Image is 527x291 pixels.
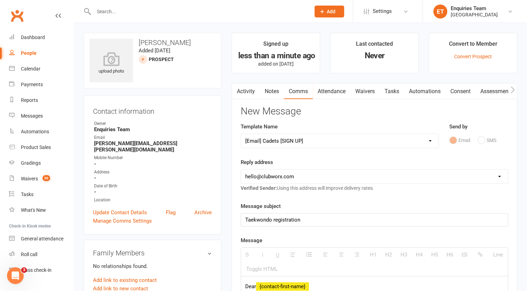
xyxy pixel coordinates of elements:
[21,207,46,213] div: What's New
[445,83,475,99] a: Consent
[90,39,215,46] h3: [PERSON_NAME]
[139,47,170,54] time: Added [DATE]
[21,97,38,103] div: Reports
[93,217,152,225] a: Manage Comms Settings
[94,161,212,167] strong: -
[7,267,24,284] iframe: Intercom live chat
[21,252,37,257] div: Roll call
[21,176,38,181] div: Waivers
[337,52,412,59] div: Never
[350,83,380,99] a: Waivers
[94,126,212,133] strong: Enquiries Team
[94,183,212,189] div: Date of Birth
[93,276,157,284] a: Add link to existing contact
[356,39,393,52] div: Last contacted
[260,83,284,99] a: Notes
[21,236,63,241] div: General attendance
[238,52,313,59] div: less than a minute ago
[166,208,176,217] a: Flag
[9,202,73,218] a: What's New
[94,189,212,195] strong: -
[9,92,73,108] a: Reports
[21,35,45,40] div: Dashboard
[9,231,73,247] a: General attendance kiosk mode
[9,30,73,45] a: Dashboard
[245,282,504,291] p: Dear
[94,140,212,153] strong: [PERSON_NAME][EMAIL_ADDRESS][PERSON_NAME][DOMAIN_NAME]
[21,82,43,87] div: Payments
[21,113,43,119] div: Messages
[194,208,212,217] a: Archive
[475,83,518,99] a: Assessments
[94,155,212,161] div: Mobile Number
[21,267,27,273] span: 3
[9,171,73,187] a: Waivers 50
[454,54,492,59] a: Convert Prospect
[93,249,212,257] h3: Family Members
[263,39,288,52] div: Signed up
[9,45,73,61] a: People
[21,267,52,273] div: Class check-in
[9,155,73,171] a: Gradings
[241,185,374,191] span: Using this address will improve delivery rates.
[238,61,313,67] p: added on [DATE]
[433,5,447,18] div: ET
[449,122,467,131] label: Send by
[241,202,281,210] label: Message subject
[9,108,73,124] a: Messages
[90,52,133,75] div: upload photo
[327,9,335,14] span: Add
[21,50,37,56] div: People
[315,6,344,17] button: Add
[21,192,33,197] div: Tasks
[232,83,260,99] a: Activity
[241,185,277,191] strong: Verified Sender:
[21,66,40,72] div: Calendar
[93,208,147,217] a: Update Contact Details
[9,187,73,202] a: Tasks
[9,124,73,140] a: Automations
[93,262,212,270] p: No relationships found.
[94,120,212,127] div: Owner
[9,247,73,262] a: Roll call
[149,57,174,62] snap: prospect
[94,197,212,203] div: Location
[284,83,313,99] a: Comms
[241,214,508,226] div: Taekwondo registration
[451,12,498,18] div: [GEOGRAPHIC_DATA]
[241,158,273,166] label: Reply address
[9,77,73,92] a: Payments
[380,83,404,99] a: Tasks
[8,7,26,24] a: Clubworx
[94,169,212,176] div: Address
[93,105,212,115] h3: Contact information
[9,61,73,77] a: Calendar
[94,175,212,181] strong: -
[241,236,262,245] label: Message
[373,3,392,19] span: Settings
[449,39,497,52] div: Convert to Member
[451,5,498,12] div: Enquiries Team
[42,175,50,181] span: 50
[21,129,49,134] div: Automations
[94,134,212,141] div: Email
[241,106,508,117] h3: New Message
[92,7,305,16] input: Search...
[9,262,73,278] a: Class kiosk mode
[9,140,73,155] a: Product Sales
[404,83,445,99] a: Automations
[313,83,350,99] a: Attendance
[21,160,41,166] div: Gradings
[241,122,278,131] label: Template Name
[21,144,51,150] div: Product Sales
